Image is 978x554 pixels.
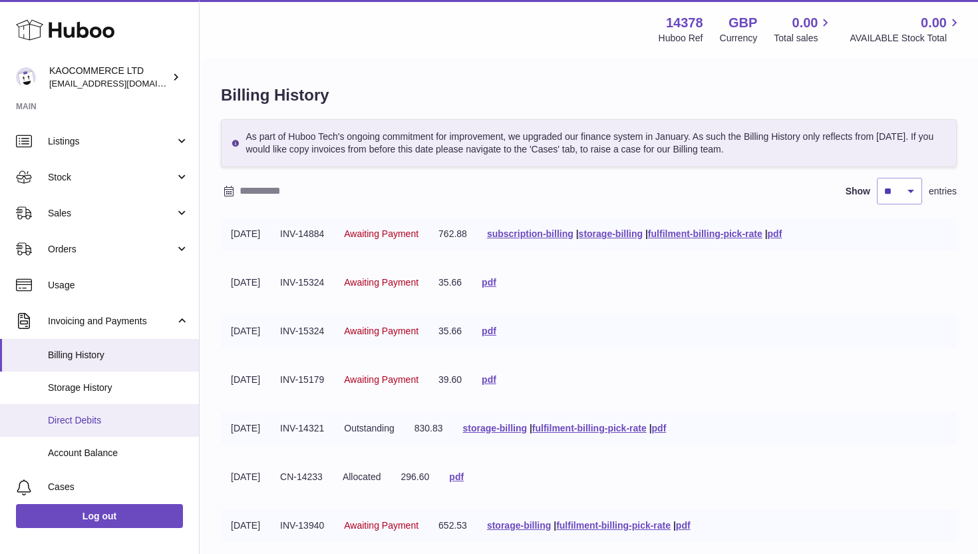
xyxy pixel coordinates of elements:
div: KAOCOMMERCE LTD [49,65,169,90]
span: 0.00 [792,14,818,32]
a: pdf [482,374,496,385]
span: Total sales [774,32,833,45]
span: Listings [48,135,175,148]
a: pdf [449,471,464,482]
label: Show [846,185,870,198]
td: [DATE] [221,315,270,348]
strong: GBP [729,14,757,32]
td: INV-15324 [270,315,334,348]
a: pdf [676,520,691,531]
img: hello@lunera.co.uk [16,67,36,87]
a: fulfilment-billing-pick-rate [648,228,762,239]
a: subscription-billing [487,228,573,239]
span: | [576,228,579,239]
span: [EMAIL_ADDRESS][DOMAIN_NAME] [49,78,196,89]
a: pdf [482,277,496,288]
div: As part of Huboo Tech's ongoing commitment for improvement, we upgraded our finance system in Jan... [221,119,957,167]
span: | [649,423,652,433]
td: [DATE] [221,461,270,493]
a: storage-billing [463,423,527,433]
span: Awaiting Payment [344,228,418,239]
span: | [673,520,676,531]
td: INV-13940 [270,509,334,542]
span: Cases [48,481,189,493]
td: [DATE] [221,266,270,299]
a: fulfilment-billing-pick-rate [532,423,647,433]
div: Currency [720,32,758,45]
td: 35.66 [428,315,472,348]
span: Outstanding [344,423,395,433]
span: Billing History [48,349,189,362]
span: Awaiting Payment [344,374,418,385]
span: 0.00 [921,14,947,32]
a: pdf [768,228,782,239]
span: Stock [48,171,175,184]
td: [DATE] [221,218,270,250]
span: | [645,228,648,239]
span: Usage [48,279,189,292]
a: pdf [652,423,667,433]
td: INV-14321 [270,412,334,445]
td: INV-15179 [270,364,334,396]
td: 296.60 [391,461,440,493]
span: Storage History [48,382,189,394]
a: fulfilment-billing-pick-rate [556,520,671,531]
span: Awaiting Payment [344,520,418,531]
a: Log out [16,504,183,528]
a: 0.00 Total sales [774,14,833,45]
td: [DATE] [221,509,270,542]
a: 0.00 AVAILABLE Stock Total [850,14,962,45]
span: Invoicing and Payments [48,315,175,328]
span: Allocated [343,471,381,482]
span: AVAILABLE Stock Total [850,32,962,45]
strong: 14378 [666,14,703,32]
td: CN-14233 [270,461,333,493]
span: Awaiting Payment [344,326,418,336]
span: Orders [48,243,175,256]
a: pdf [482,326,496,336]
td: [DATE] [221,412,270,445]
td: 830.83 [405,412,453,445]
span: Awaiting Payment [344,277,418,288]
span: | [554,520,556,531]
span: Sales [48,207,175,220]
div: Huboo Ref [659,32,703,45]
td: 762.88 [428,218,477,250]
span: | [765,228,768,239]
td: 39.60 [428,364,472,396]
td: 35.66 [428,266,472,299]
td: INV-14884 [270,218,334,250]
h1: Billing History [221,85,957,106]
span: Direct Debits [48,414,189,427]
td: [DATE] [221,364,270,396]
td: INV-15324 [270,266,334,299]
span: Account Balance [48,447,189,459]
td: 652.53 [428,509,477,542]
span: entries [929,185,957,198]
a: storage-billing [487,520,551,531]
a: storage-billing [579,228,643,239]
span: | [530,423,532,433]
